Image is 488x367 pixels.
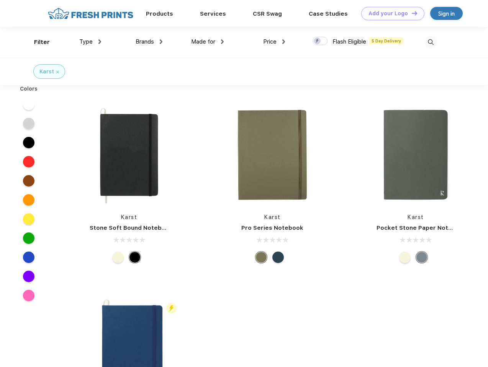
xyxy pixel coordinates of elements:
[221,104,323,206] img: func=resize&h=266
[332,38,366,45] span: Flash Eligible
[282,39,285,44] img: dropdown.png
[430,7,463,20] a: Sign in
[78,104,180,206] img: func=resize&h=266
[34,38,50,47] div: Filter
[136,38,154,45] span: Brands
[408,214,424,220] a: Karst
[14,85,44,93] div: Colors
[79,38,93,45] span: Type
[160,39,162,44] img: dropdown.png
[166,303,177,313] img: flash_active_toggle.svg
[438,9,455,18] div: Sign in
[90,224,173,231] a: Stone Soft Bound Notebook
[221,39,224,44] img: dropdown.png
[146,10,173,17] a: Products
[253,10,282,17] a: CSR Swag
[368,10,408,17] div: Add your Logo
[369,37,403,44] span: 5 Day Delivery
[377,224,467,231] a: Pocket Stone Paper Notebook
[191,38,215,45] span: Made for
[121,214,138,220] a: Karst
[424,36,437,49] img: desktop_search.svg
[56,71,59,73] img: filter_cancel.svg
[39,68,54,76] div: Karst
[46,7,136,20] img: fo%20logo%202.webp
[412,11,417,15] img: DT
[416,252,427,263] div: Gray
[272,252,284,263] div: Navy
[129,252,141,263] div: Black
[241,224,303,231] a: Pro Series Notebook
[263,38,277,45] span: Price
[98,39,101,44] img: dropdown.png
[200,10,226,17] a: Services
[365,104,467,206] img: func=resize&h=266
[112,252,124,263] div: Beige
[264,214,281,220] a: Karst
[255,252,267,263] div: Olive
[399,252,411,263] div: Beige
